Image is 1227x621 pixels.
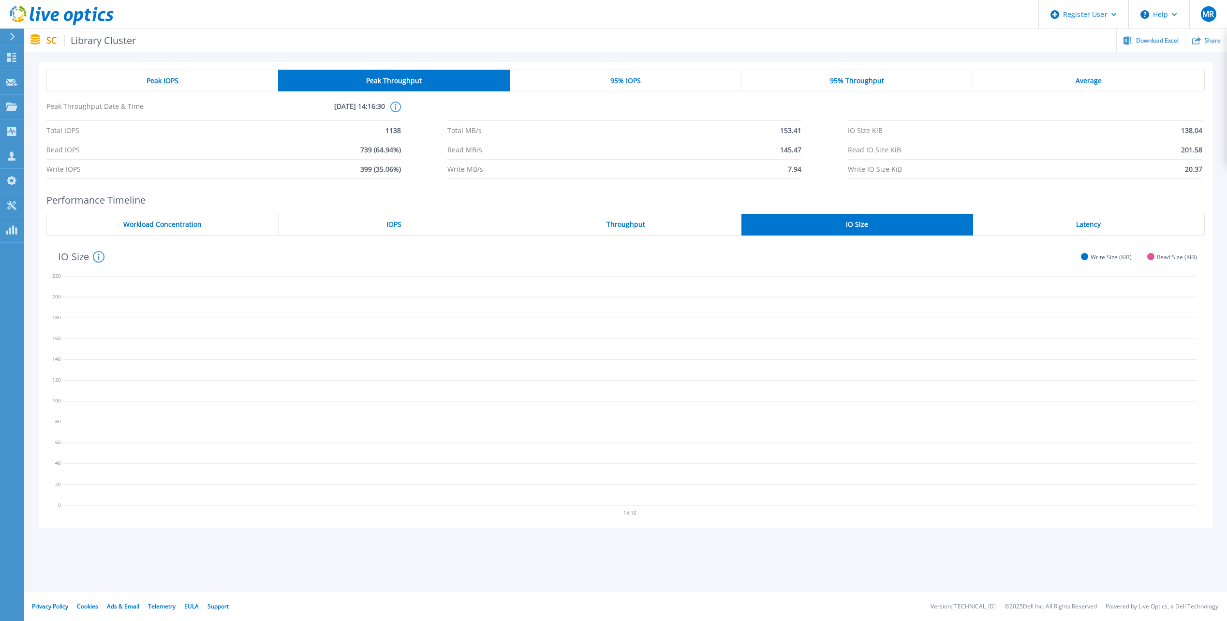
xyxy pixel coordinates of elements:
[931,604,996,610] li: Version: [TECHNICAL_ID]
[1076,77,1102,85] span: Average
[848,140,901,159] span: Read IO Size KiB
[1205,38,1221,44] span: Share
[385,121,401,140] span: 1138
[848,160,902,178] span: Write IO Size KiB
[1185,160,1202,178] span: 20.37
[55,481,61,488] text: 20
[55,418,61,425] text: 80
[360,140,401,159] span: 739 (64.94%)
[1181,140,1202,159] span: 201.58
[1091,253,1132,261] span: Write Size (KiB)
[148,602,176,610] a: Telemetry
[123,221,202,228] span: Workload Concentration
[366,77,422,85] span: Peak Throughput
[184,602,199,610] a: EULA
[55,439,61,445] text: 60
[46,194,1205,206] h2: Performance Timeline
[107,602,139,610] a: Ads & Email
[1181,121,1202,140] span: 138.04
[147,77,178,85] span: Peak IOPS
[360,160,401,178] span: 399 (35.06%)
[447,160,483,178] span: Write MB/s
[52,335,61,341] text: 160
[447,140,482,159] span: Read MB/s
[77,602,98,610] a: Cookies
[52,314,61,321] text: 180
[830,77,884,85] span: 95% Throughput
[788,160,801,178] span: 7.94
[447,121,482,140] span: Total MB/s
[780,140,801,159] span: 145.47
[58,251,104,263] h4: IO Size
[46,121,79,140] span: Total IOPS
[207,602,229,610] a: Support
[780,121,801,140] span: 153.41
[52,376,61,383] text: 120
[52,293,61,300] text: 200
[1106,604,1218,610] li: Powered by Live Optics, a Dell Technology
[32,602,68,610] a: Privacy Policy
[52,355,61,362] text: 140
[52,397,61,404] text: 100
[848,121,883,140] span: IO Size KiB
[1005,604,1097,610] li: © 2025 Dell Inc. All Rights Reserved
[52,272,61,279] text: 220
[64,35,136,46] span: Library Cluster
[1157,253,1197,261] span: Read Size (KiB)
[1076,221,1101,228] span: Latency
[1136,38,1179,44] span: Download Excel
[46,35,136,46] p: SC
[216,102,385,120] span: [DATE] 14:16:30
[55,459,61,466] text: 40
[46,160,81,178] span: Write IOPS
[606,221,645,228] span: Throughput
[386,221,401,228] span: IOPS
[46,140,80,159] span: Read IOPS
[1202,10,1214,18] span: MR
[624,510,637,517] text: 14:16
[610,77,641,85] span: 95% IOPS
[846,221,868,228] span: IO Size
[46,102,216,120] span: Peak Throughput Date & Time
[58,502,61,508] text: 0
